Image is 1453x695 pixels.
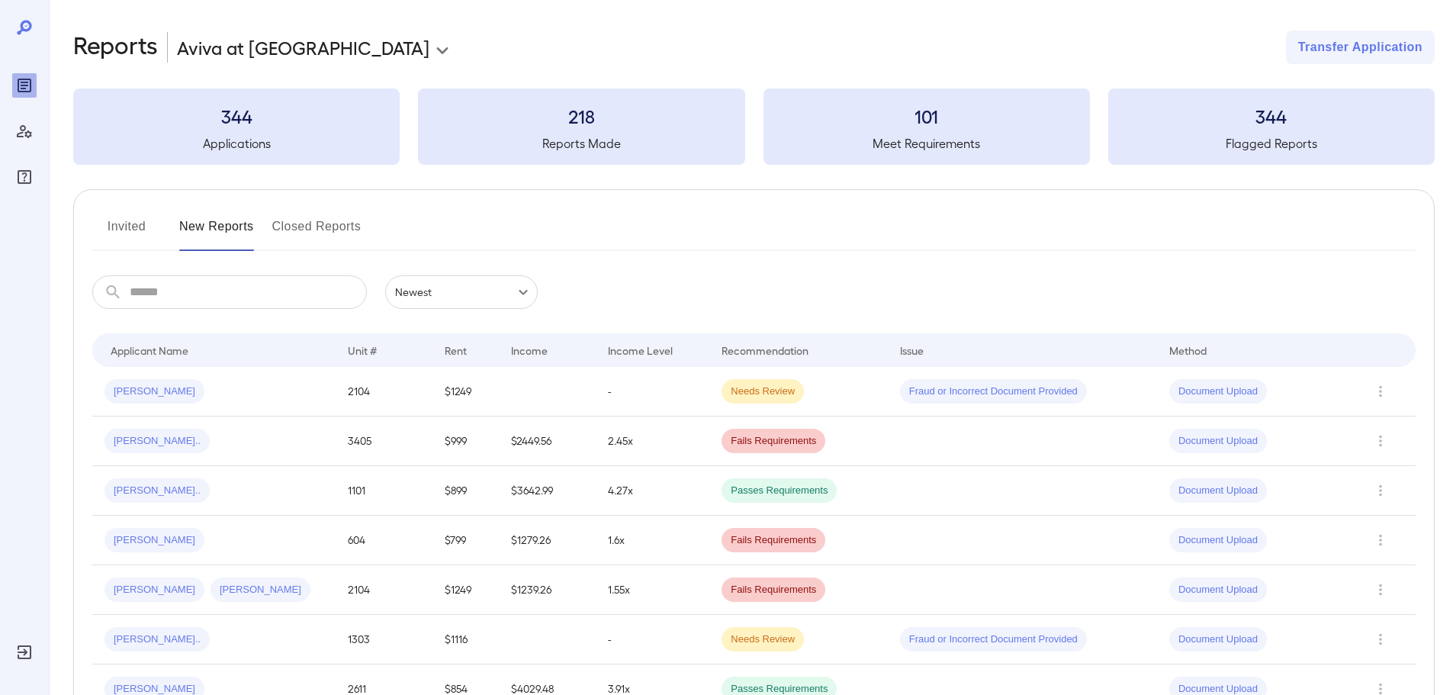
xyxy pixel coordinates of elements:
span: Document Upload [1169,484,1267,498]
span: Document Upload [1169,533,1267,548]
span: Document Upload [1169,385,1267,399]
span: Document Upload [1169,434,1267,449]
h5: Reports Made [418,134,744,153]
td: 1303 [336,615,432,664]
span: [PERSON_NAME].. [104,434,210,449]
td: 2104 [336,367,432,417]
div: Manage Users [12,119,37,143]
button: Transfer Application [1286,31,1435,64]
span: [PERSON_NAME].. [104,632,210,647]
h5: Applications [73,134,400,153]
div: Method [1169,341,1207,359]
h3: 344 [1108,104,1435,128]
h3: 344 [73,104,400,128]
span: [PERSON_NAME] [104,385,204,399]
button: Row Actions [1368,429,1393,453]
div: Issue [900,341,924,359]
span: Needs Review [722,385,804,399]
td: $1116 [432,615,499,664]
div: Log Out [12,640,37,664]
td: $999 [432,417,499,466]
button: Row Actions [1368,379,1393,404]
button: Row Actions [1368,627,1393,652]
div: Income Level [608,341,673,359]
div: Applicant Name [111,341,188,359]
td: $899 [432,466,499,516]
button: Closed Reports [272,214,362,251]
button: Row Actions [1368,578,1393,602]
button: Invited [92,214,161,251]
td: 2104 [336,565,432,615]
div: Unit # [348,341,377,359]
span: Fails Requirements [722,583,825,597]
td: 1101 [336,466,432,516]
button: Row Actions [1368,528,1393,552]
td: - [596,367,709,417]
h5: Flagged Reports [1108,134,1435,153]
p: Aviva at [GEOGRAPHIC_DATA] [177,35,429,60]
span: Fraud or Incorrect Document Provided [900,385,1087,399]
div: Newest [385,275,538,309]
span: Needs Review [722,632,804,647]
h5: Meet Requirements [763,134,1090,153]
h3: 101 [763,104,1090,128]
span: [PERSON_NAME] [104,533,204,548]
button: New Reports [179,214,254,251]
td: $1249 [432,367,499,417]
td: $2449.56 [499,417,596,466]
span: Document Upload [1169,583,1267,597]
summary: 344Applications218Reports Made101Meet Requirements344Flagged Reports [73,88,1435,165]
td: 4.27x [596,466,709,516]
td: 1.6x [596,516,709,565]
button: Row Actions [1368,478,1393,503]
div: FAQ [12,165,37,189]
div: Rent [445,341,469,359]
td: 2.45x [596,417,709,466]
h3: 218 [418,104,744,128]
span: Fails Requirements [722,533,825,548]
span: Fraud or Incorrect Document Provided [900,632,1087,647]
td: 3405 [336,417,432,466]
h2: Reports [73,31,158,64]
div: Income [511,341,548,359]
td: $1279.26 [499,516,596,565]
div: Recommendation [722,341,808,359]
div: Reports [12,73,37,98]
span: [PERSON_NAME] [104,583,204,597]
span: Passes Requirements [722,484,837,498]
td: 604 [336,516,432,565]
td: 1.55x [596,565,709,615]
td: $3642.99 [499,466,596,516]
span: [PERSON_NAME].. [104,484,210,498]
span: Fails Requirements [722,434,825,449]
td: $1249 [432,565,499,615]
span: [PERSON_NAME] [211,583,310,597]
td: $1239.26 [499,565,596,615]
td: - [596,615,709,664]
span: Document Upload [1169,632,1267,647]
td: $799 [432,516,499,565]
